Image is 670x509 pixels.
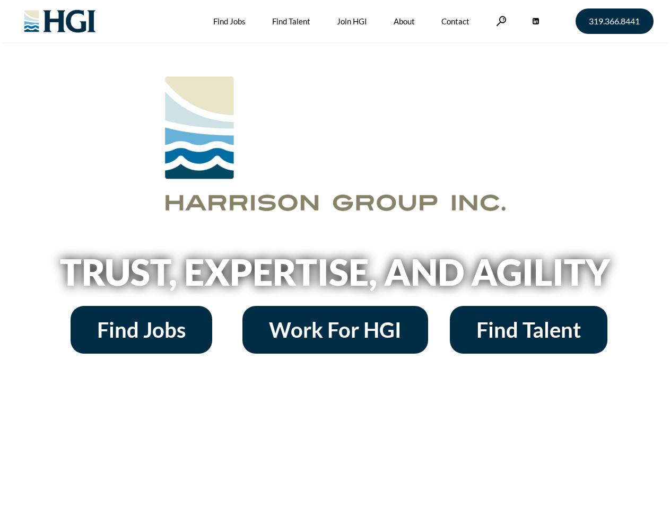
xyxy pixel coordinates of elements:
h2: Trust, Expertise, and Agility [33,254,638,290]
span: Find Talent [476,319,581,340]
a: 319.366.8441 [576,8,654,34]
span: Work For HGI [269,319,402,340]
a: Work For HGI [242,306,428,354]
a: Find Jobs [71,306,212,354]
span: 319.366.8441 [589,17,640,25]
a: Find Talent [450,306,607,354]
span: Find Jobs [97,319,186,340]
a: Search [496,16,507,26]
